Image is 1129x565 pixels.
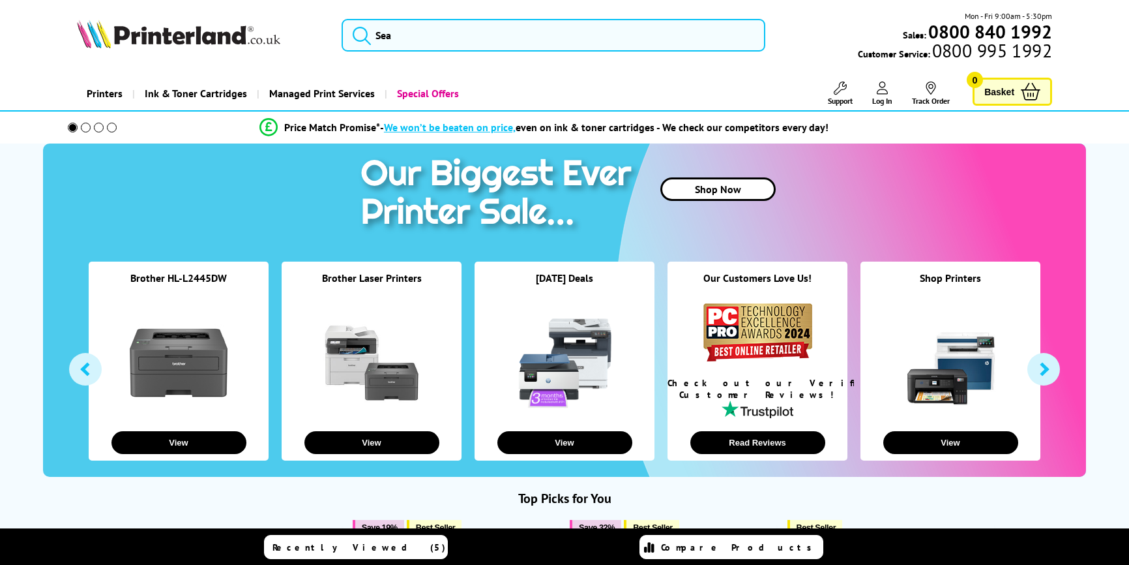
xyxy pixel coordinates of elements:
img: Printerland Logo [77,20,280,48]
a: Shop Now [660,177,776,201]
button: Save 32% [570,520,621,535]
button: View [111,431,246,454]
span: Save 19% [362,523,398,532]
a: 0800 840 1992 [926,25,1052,38]
input: Sea [342,19,765,52]
a: Brother Laser Printers [322,271,422,284]
span: Best Seller [416,523,456,532]
span: Best Seller [633,523,673,532]
span: 0 [967,72,983,88]
span: Price Match Promise* [284,121,380,134]
button: Best Seller [407,520,462,535]
span: Mon - Fri 9:00am - 5:30pm [965,10,1052,22]
img: printer sale [354,144,645,246]
a: Ink & Toner Cartridges [132,77,257,110]
span: Best Seller [797,523,836,532]
span: Basket [984,83,1014,100]
span: 0800 995 1992 [930,44,1052,57]
button: Read Reviews [690,431,825,454]
b: 0800 840 1992 [928,20,1052,44]
a: Special Offers [385,77,469,110]
button: View [883,431,1018,454]
span: Save 32% [579,523,615,532]
span: Log In [872,96,892,106]
a: Support [828,82,853,106]
a: Log In [872,82,892,106]
a: Recently Viewed (5) [264,535,448,559]
span: Recently Viewed (5) [272,542,446,553]
div: Shop Printers [860,271,1040,301]
span: Compare Products [661,542,819,553]
a: Basket 0 [973,78,1052,106]
span: Customer Service: [858,44,1052,60]
a: Track Order [912,82,950,106]
span: We won’t be beaten on price, [384,121,516,134]
li: modal_Promise [50,116,1038,139]
div: - even on ink & toner cartridges - We check our competitors every day! [380,121,828,134]
span: Support [828,96,853,106]
span: Sales: [903,29,926,41]
div: Check out our Verified Customer Reviews! [667,377,847,401]
button: Best Seller [624,520,679,535]
button: View [304,431,439,454]
span: Ink & Toner Cartridges [145,77,247,110]
a: Managed Print Services [257,77,385,110]
button: Save 19% [353,520,404,535]
div: [DATE] Deals [475,271,654,301]
a: Printerland Logo [77,20,325,51]
a: Brother HL-L2445DW [130,271,227,284]
button: Best Seller [787,520,843,535]
a: Compare Products [639,535,823,559]
button: View [497,431,632,454]
a: Printers [77,77,132,110]
div: Our Customers Love Us! [667,271,847,301]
